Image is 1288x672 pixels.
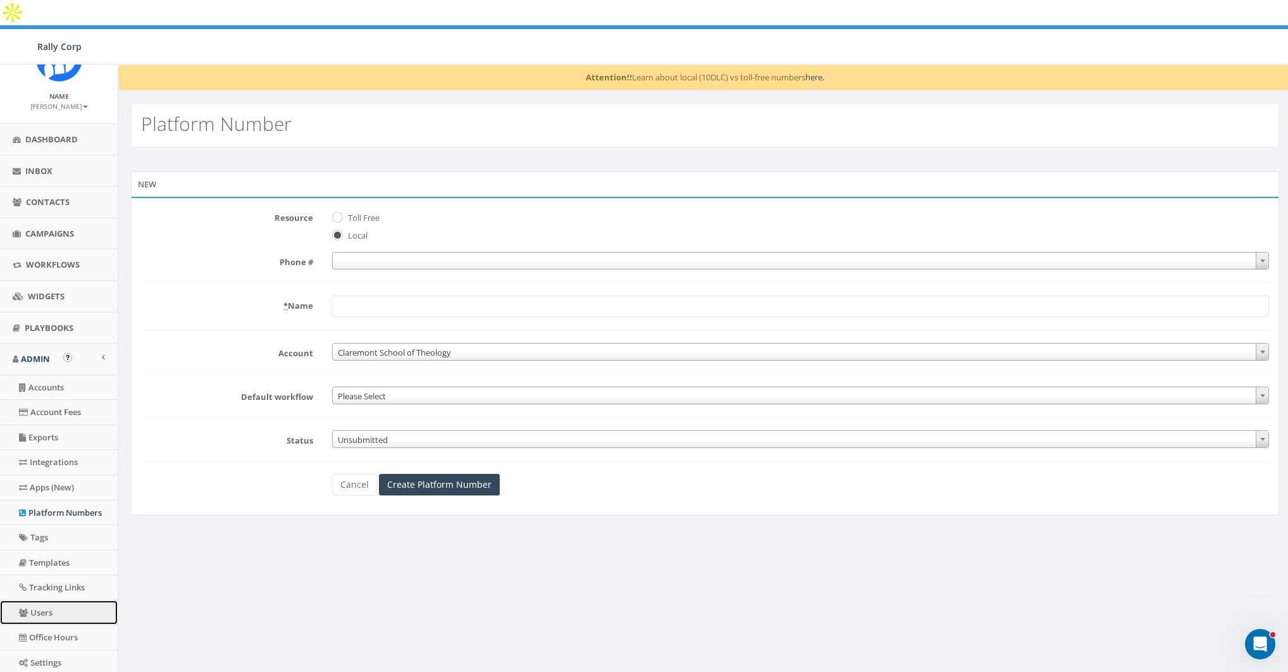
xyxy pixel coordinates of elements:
[49,92,69,101] small: Name
[25,165,53,177] span: Inbox
[332,387,1269,404] span: Please Select
[25,228,74,239] span: Campaigns
[333,431,1268,449] span: Unsubmitted
[30,102,88,111] small: [PERSON_NAME]
[37,40,82,53] span: Rally Corp
[141,113,292,134] h2: Platform Number
[131,171,1279,197] div: New
[345,230,368,242] label: Local
[132,296,323,312] label: Name
[332,343,1269,361] span: Claremont School of Theology
[333,387,1268,405] span: Please Select
[25,322,73,333] span: Playbooks
[283,300,288,311] abbr: required
[26,196,70,208] span: Contacts
[132,387,323,403] label: Default workflow
[25,134,78,145] span: Dashboard
[28,290,65,302] span: Widgets
[30,100,88,111] a: [PERSON_NAME]
[345,212,380,225] label: Toll Free
[21,353,50,364] span: Admin
[586,72,632,83] strong: Attention!!
[63,353,72,362] button: Open In-App Guide
[379,474,500,495] input: Create Platform Number
[332,474,377,495] a: Cancel
[132,252,323,268] label: Phone #
[332,430,1269,448] span: Unsubmitted
[1245,629,1275,659] iframe: Intercom live chat
[805,72,824,83] a: here.
[26,259,80,270] span: Workflows
[132,430,323,447] label: Status
[333,344,1268,361] span: Claremont School of Theology
[132,208,323,224] label: Resource
[132,343,323,359] label: Account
